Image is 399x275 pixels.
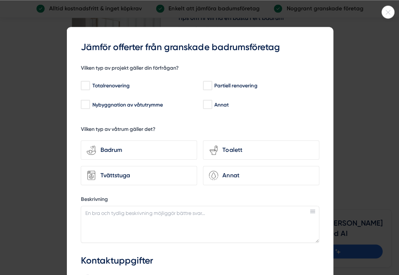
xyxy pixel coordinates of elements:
[81,41,318,54] h3: Jämför offerter från granskade badrumsföretag
[81,101,89,108] input: Nybyggnation av våtutrymme
[81,82,89,89] input: Totalrenovering
[202,82,211,89] input: Partiell renovering
[81,125,155,135] h5: Vilken typ av våtrum gäller det?
[81,195,318,204] label: Beskrivning
[81,254,318,267] h3: Kontaktuppgifter
[81,64,178,73] h5: Vilken typ av projekt gäller din förfrågan?
[202,101,211,108] input: Annat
